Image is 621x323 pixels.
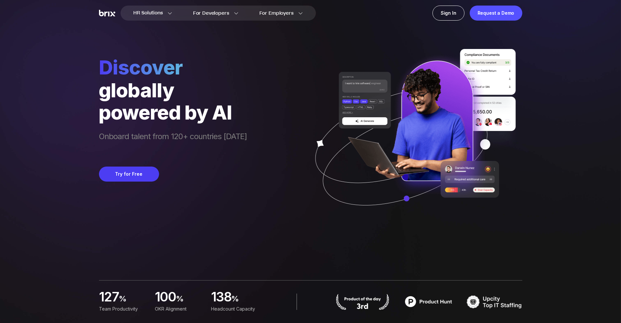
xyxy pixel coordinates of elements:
span: 138 [211,291,231,304]
img: product hunt badge [401,294,456,310]
img: Brix Logo [99,10,115,17]
span: HR Solutions [134,8,163,18]
span: % [176,294,203,307]
span: % [231,294,259,307]
span: For Developers [193,10,229,17]
span: % [119,294,147,307]
img: ai generate [303,49,522,225]
div: powered by AI [99,101,247,123]
img: product hunt badge [335,294,390,310]
span: Discover [99,56,247,79]
span: 100 [155,291,176,304]
span: Onboard talent from 120+ countries [DATE] [99,131,247,153]
span: 127 [99,291,119,304]
div: OKR Alignment [155,305,203,313]
div: Team Productivity [99,305,147,313]
span: For Employers [259,10,294,17]
img: TOP IT STAFFING [467,294,522,310]
div: globally [99,79,247,101]
button: Try for Free [99,167,159,182]
a: Sign In [433,6,465,21]
a: Request a Demo [470,6,522,21]
div: Headcount Capacity [211,305,259,313]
